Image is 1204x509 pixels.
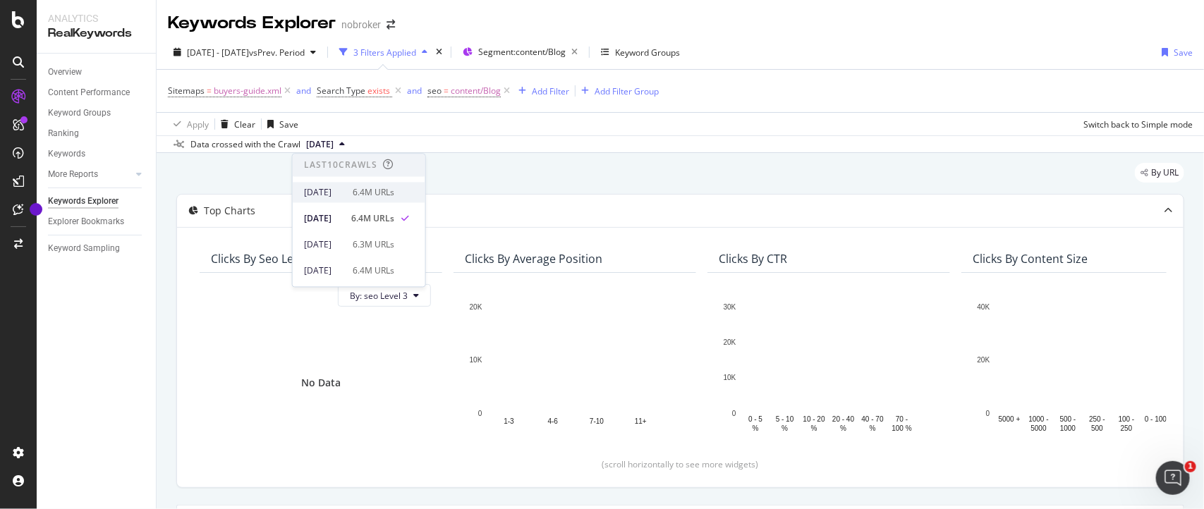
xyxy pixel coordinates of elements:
a: Keywords [48,147,146,161]
button: By: seo Level 3 [338,284,431,307]
div: times [433,45,445,59]
text: 70 - [896,416,908,424]
text: 40 - 70 [862,416,884,424]
text: 0 [732,410,736,417]
div: More Reports [48,167,98,182]
button: and [407,84,422,97]
div: Tooltip anchor [30,203,42,216]
div: and [296,85,311,97]
div: nobroker [341,18,381,32]
span: exists [367,85,390,97]
text: % [782,424,788,432]
text: 1000 - [1029,416,1049,424]
div: RealKeywords [48,25,145,42]
text: % [840,424,846,432]
button: and [296,84,311,97]
span: seo [427,85,442,97]
div: Clicks By CTR [719,252,787,266]
a: Content Performance [48,85,146,100]
div: Overview [48,65,82,80]
div: Switch back to Simple mode [1083,118,1193,130]
text: 11+ [635,418,647,426]
text: 40K [978,303,990,311]
button: Add Filter [513,82,569,99]
svg: A chart. [465,300,685,434]
div: Keyword Groups [48,106,111,121]
button: Switch back to Simple mode [1078,113,1193,135]
div: Top Charts [204,204,255,218]
svg: A chart. [973,300,1193,434]
div: [DATE] [304,238,344,251]
span: Sitemaps [168,85,205,97]
button: [DATE] - [DATE]vsPrev. Period [168,41,322,63]
text: 1000 [1060,424,1076,432]
text: 7-10 [590,418,604,426]
span: = [207,85,212,97]
div: Ranking [48,126,79,141]
text: 10K [470,357,482,364]
text: 20K [470,303,482,311]
div: Save [1174,47,1193,59]
iframe: Intercom live chat [1156,461,1190,495]
text: 250 - [1089,416,1105,424]
button: Clear [215,113,255,135]
button: Add Filter Group [576,82,659,99]
text: 10K [724,374,736,382]
div: Clicks By Content Size [973,252,1088,266]
a: Keywords Explorer [48,194,146,209]
text: 0 [986,410,990,417]
text: 30K [724,303,736,311]
div: Keyword Sampling [48,241,120,256]
div: Add Filter Group [595,85,659,97]
span: Segment: content/Blog [478,46,566,58]
div: 6.4M URLs [351,212,394,225]
text: 5000 [1031,424,1047,432]
div: No Data [301,376,341,390]
span: content/Blog [451,81,501,101]
div: [DATE] [304,212,343,225]
svg: A chart. [719,300,939,434]
button: Keyword Groups [595,41,686,63]
text: % [811,424,817,432]
div: legacy label [1135,163,1184,183]
button: [DATE] [300,136,351,153]
div: Content Performance [48,85,130,100]
button: 3 Filters Applied [334,41,433,63]
div: Add Filter [532,85,569,97]
div: arrow-right-arrow-left [387,20,395,30]
text: 500 - [1060,416,1076,424]
div: Save [279,118,298,130]
div: 3 Filters Applied [353,47,416,59]
text: 10 - 20 [803,416,826,424]
div: 6.4M URLs [353,186,394,199]
div: [DATE] [304,264,344,277]
div: [DATE] [304,186,344,199]
a: Keyword Groups [48,106,146,121]
text: % [753,424,759,432]
text: % [870,424,876,432]
div: Keywords [48,147,85,161]
a: Explorer Bookmarks [48,214,146,229]
div: Clear [234,118,255,130]
text: 1-3 [504,418,514,426]
div: Keywords Explorer [48,194,118,209]
text: 0 - 100 [1145,416,1167,424]
div: Data crossed with the Crawl [190,138,300,151]
text: 500 [1091,424,1103,432]
text: 20K [978,357,990,364]
div: Keywords Explorer [168,11,336,35]
text: 4-6 [548,418,559,426]
a: Ranking [48,126,146,141]
div: (scroll horizontally to see more widgets) [194,458,1167,470]
text: 5 - 10 [776,416,794,424]
text: 100 - [1119,416,1135,424]
div: Clicks By Average Position [465,252,602,266]
a: Keyword Sampling [48,241,146,256]
div: Keyword Groups [615,47,680,59]
a: More Reports [48,167,132,182]
div: Explorer Bookmarks [48,214,124,229]
div: Apply [187,118,209,130]
text: 0 [478,410,482,417]
span: 1 [1185,461,1196,472]
div: Analytics [48,11,145,25]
